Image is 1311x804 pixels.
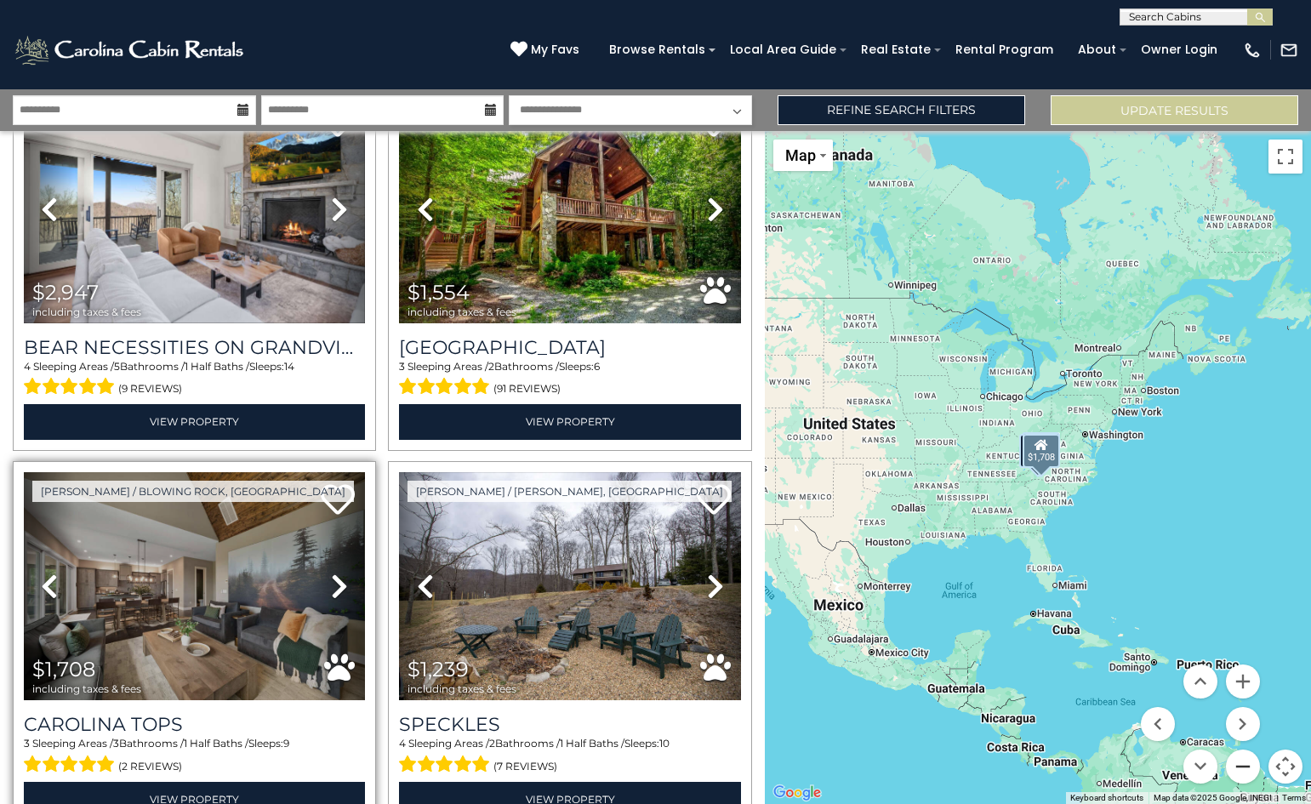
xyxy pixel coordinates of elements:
[1069,37,1125,63] a: About
[24,736,365,777] div: Sleeping Areas / Bathrooms / Sleeps:
[408,657,469,681] span: $1,239
[1183,664,1217,699] button: Move up
[399,472,740,701] img: thumbnail_163272874.jpeg
[493,756,557,778] span: (7 reviews)
[773,140,833,171] button: Change map style
[32,481,354,502] a: [PERSON_NAME] / Blowing Rock, [GEOGRAPHIC_DATA]
[1154,793,1272,802] span: Map data ©2025 Google, INEGI
[32,306,141,317] span: including taxes & fees
[1226,707,1260,741] button: Move right
[185,360,249,373] span: 1 Half Baths /
[118,378,182,400] span: (9 reviews)
[408,306,516,317] span: including taxes & fees
[1132,37,1226,63] a: Owner Login
[399,404,740,439] a: View Property
[24,404,365,439] a: View Property
[1280,41,1298,60] img: mail-regular-white.png
[399,737,406,750] span: 4
[399,736,740,777] div: Sleeping Areas / Bathrooms / Sleeps:
[32,683,141,694] span: including taxes & fees
[24,360,31,373] span: 4
[32,657,95,681] span: $1,708
[32,280,99,305] span: $2,947
[721,37,845,63] a: Local Area Guide
[408,481,732,502] a: [PERSON_NAME] / [PERSON_NAME], [GEOGRAPHIC_DATA]
[118,756,182,778] span: (2 reviews)
[114,360,120,373] span: 5
[1268,750,1302,784] button: Map camera controls
[113,737,119,750] span: 3
[493,378,561,400] span: (91 reviews)
[184,737,248,750] span: 1 Half Baths /
[1019,433,1057,467] div: $1,554
[560,737,624,750] span: 1 Half Baths /
[601,37,714,63] a: Browse Rentals
[24,472,365,701] img: thumbnail_169014250.jpeg
[1070,792,1143,804] button: Keyboard shortcuts
[1268,140,1302,174] button: Toggle fullscreen view
[1022,431,1059,465] div: $1,239
[24,713,365,736] a: Carolina Tops
[399,94,740,323] img: thumbnail_163267819.jpeg
[1226,750,1260,784] button: Zoom out
[1023,434,1060,468] div: $1,708
[1282,793,1306,802] a: Terms (opens in new tab)
[24,359,365,400] div: Sleeping Areas / Bathrooms / Sleeps:
[1141,707,1175,741] button: Move left
[785,146,816,164] span: Map
[283,737,289,750] span: 9
[13,33,248,67] img: White-1-2.png
[284,360,294,373] span: 14
[24,94,365,323] img: thumbnail_168258953.jpeg
[399,336,740,359] a: [GEOGRAPHIC_DATA]
[408,280,470,305] span: $1,554
[1183,750,1217,784] button: Move down
[594,360,600,373] span: 6
[408,683,516,694] span: including taxes & fees
[1226,664,1260,699] button: Zoom in
[659,737,670,750] span: 10
[1051,95,1298,125] button: Update Results
[1243,41,1262,60] img: phone-regular-white.png
[399,360,405,373] span: 3
[531,41,579,59] span: My Favs
[852,37,939,63] a: Real Estate
[489,737,495,750] span: 2
[769,782,825,804] img: Google
[769,782,825,804] a: Open this area in Google Maps (opens a new window)
[399,713,740,736] a: Speckles
[24,336,365,359] a: Bear Necessities On Grandview
[947,37,1062,63] a: Rental Program
[399,359,740,400] div: Sleeping Areas / Bathrooms / Sleeps:
[24,737,30,750] span: 3
[510,41,584,60] a: My Favs
[488,360,494,373] span: 2
[399,336,740,359] h3: Chestnut Falls
[778,95,1025,125] a: Refine Search Filters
